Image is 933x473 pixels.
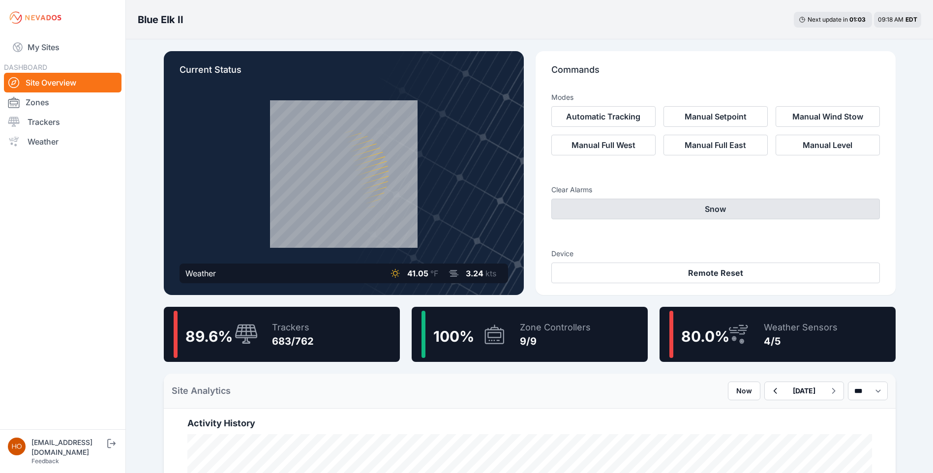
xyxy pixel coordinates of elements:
span: 100 % [433,327,474,345]
span: °F [430,268,438,278]
div: [EMAIL_ADDRESS][DOMAIN_NAME] [31,438,105,457]
img: horsepowersolar@invenergy.com [8,438,26,455]
span: kts [485,268,496,278]
button: Snow [551,199,880,219]
span: 41.05 [407,268,428,278]
span: DASHBOARD [4,63,47,71]
h3: Blue Elk II [138,13,183,27]
span: 3.24 [466,268,483,278]
div: Weather Sensors [764,321,838,334]
h3: Modes [551,92,573,102]
a: 80.0%Weather Sensors4/5 [660,307,896,362]
div: 01 : 03 [849,16,867,24]
div: Trackers [272,321,314,334]
a: Trackers [4,112,121,132]
a: Weather [4,132,121,151]
h3: Clear Alarms [551,185,880,195]
h2: Activity History [187,416,872,430]
span: 89.6 % [185,327,233,345]
button: Automatic Tracking [551,106,656,127]
nav: Breadcrumb [138,7,183,32]
button: Manual Full West [551,135,656,155]
a: Site Overview [4,73,121,92]
h3: Device [551,249,880,259]
span: 09:18 AM [878,16,903,23]
span: Next update in [808,16,848,23]
a: Feedback [31,457,59,465]
button: Manual Level [776,135,880,155]
button: [DATE] [785,382,823,400]
button: Manual Setpoint [663,106,768,127]
button: Manual Wind Stow [776,106,880,127]
img: Nevados [8,10,63,26]
a: 100%Zone Controllers9/9 [412,307,648,362]
a: 89.6%Trackers683/762 [164,307,400,362]
button: Remote Reset [551,263,880,283]
button: Manual Full East [663,135,768,155]
a: Zones [4,92,121,112]
div: 4/5 [764,334,838,348]
a: My Sites [4,35,121,59]
div: 683/762 [272,334,314,348]
div: Zone Controllers [520,321,591,334]
div: 9/9 [520,334,591,348]
button: Now [728,382,760,400]
span: EDT [905,16,917,23]
p: Current Status [180,63,508,85]
p: Commands [551,63,880,85]
span: 80.0 % [681,327,729,345]
div: Weather [185,267,216,279]
h2: Site Analytics [172,384,231,398]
